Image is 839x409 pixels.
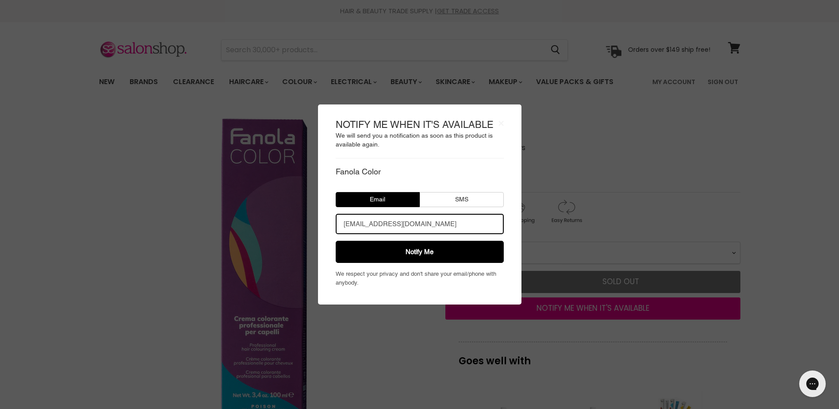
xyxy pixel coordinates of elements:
[498,118,504,127] button: ×
[336,167,504,176] h4: Fanola Color
[420,192,504,207] button: SMS
[795,367,830,400] iframe: Gorgias live chat messenger
[336,214,504,234] input: Email address
[336,241,504,263] button: Notify Me
[336,192,420,207] button: Email
[336,118,504,131] h3: NOTIFY ME WHEN IT'S AVAILABLE
[336,131,504,149] p: We will send you a notification as soon as this product is available again.
[336,270,504,287] p: We respect your privacy and don't share your email/phone with anybody.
